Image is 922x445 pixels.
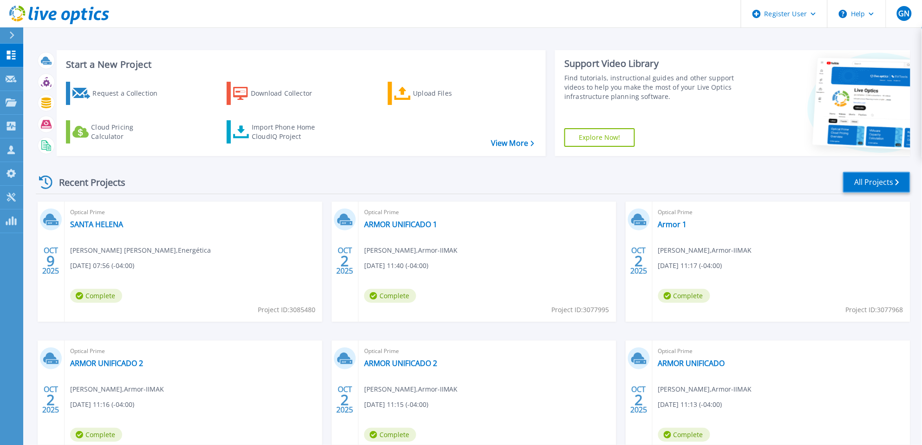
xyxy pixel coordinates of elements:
span: 2 [634,257,643,265]
a: Cloud Pricing Calculator [66,120,170,144]
span: [PERSON_NAME] , Armor-IIMAK [364,384,458,394]
span: 2 [634,396,643,404]
div: OCT 2025 [42,244,59,278]
div: OCT 2025 [336,383,353,417]
span: [PERSON_NAME] , Armor-IIMAK [70,384,164,394]
span: Optical Prime [658,346,905,356]
span: Complete [364,289,416,303]
span: Optical Prime [70,207,317,217]
span: [DATE] 11:16 (-04:00) [70,399,134,410]
a: SANTA HELENA [70,220,123,229]
span: Complete [70,289,122,303]
a: Download Collector [227,82,330,105]
div: Upload Files [413,84,488,103]
span: Project ID: 3085480 [258,305,315,315]
div: Recent Projects [36,171,138,194]
div: Import Phone Home CloudIQ Project [252,123,324,141]
span: 2 [340,396,349,404]
a: ARMOR UNIFICADO [658,359,725,368]
span: Optical Prime [364,346,611,356]
div: Cloud Pricing Calculator [91,123,165,141]
span: [PERSON_NAME] , Armor-IIMAK [658,384,752,394]
span: Complete [70,428,122,442]
a: Request a Collection [66,82,170,105]
span: [DATE] 11:17 (-04:00) [658,261,722,271]
div: Support Video Library [564,58,746,70]
span: Optical Prime [364,207,611,217]
span: 2 [46,396,55,404]
span: 9 [46,257,55,265]
span: [PERSON_NAME] , Armor-IIMAK [658,245,752,255]
span: [DATE] 11:40 (-04:00) [364,261,428,271]
span: 2 [340,257,349,265]
div: Find tutorials, instructional guides and other support videos to help you make the most of your L... [564,73,746,101]
span: [DATE] 11:13 (-04:00) [658,399,722,410]
span: [DATE] 11:15 (-04:00) [364,399,428,410]
a: ARMOR UNIFICADO 2 [364,359,437,368]
div: OCT 2025 [336,244,353,278]
span: Project ID: 3077968 [846,305,903,315]
a: All Projects [843,172,910,193]
a: ARMOR UNIFICADO 1 [364,220,437,229]
span: Project ID: 3077995 [552,305,609,315]
span: GN [898,10,909,17]
span: [PERSON_NAME] , Armor-IIMAK [364,245,458,255]
div: Download Collector [251,84,325,103]
span: Optical Prime [70,346,317,356]
a: ARMOR UNIFICADO 2 [70,359,143,368]
a: View More [491,139,534,148]
a: Armor 1 [658,220,687,229]
span: Complete [658,428,710,442]
div: OCT 2025 [630,244,647,278]
div: OCT 2025 [42,383,59,417]
div: OCT 2025 [630,383,647,417]
a: Explore Now! [564,128,635,147]
span: Optical Prime [658,207,905,217]
span: [DATE] 07:56 (-04:00) [70,261,134,271]
span: Complete [364,428,416,442]
div: Request a Collection [92,84,167,103]
h3: Start a New Project [66,59,534,70]
a: Upload Files [388,82,491,105]
span: [PERSON_NAME] [PERSON_NAME] , Energética [70,245,211,255]
span: Complete [658,289,710,303]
